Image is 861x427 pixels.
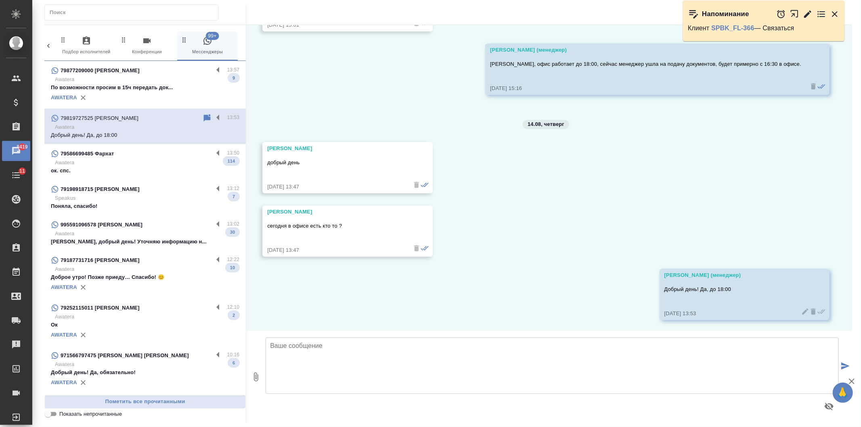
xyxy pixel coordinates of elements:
[15,167,30,175] span: 11
[776,9,786,19] button: Отложить
[225,264,240,272] span: 10
[77,281,89,293] button: Удалить привязку
[59,36,67,44] svg: Зажми и перетащи, чтобы поменять порядок вкладок
[227,303,240,311] p: 12:10
[227,149,240,157] p: 13:50
[51,273,239,281] p: Доброе утро! Позже приеду… Спасибо! 😊
[228,359,240,367] span: 6
[227,255,240,264] p: 12:22
[205,32,219,40] span: 99+
[61,114,138,122] p: 79819727525 [PERSON_NAME]
[819,397,839,416] button: Предпросмотр
[490,60,801,68] p: [PERSON_NAME], офис работает до 18:00, сейчас менеджер ушла на подачу документов, будет примерно ...
[55,230,239,238] p: Awatera
[55,159,239,167] p: Awatera
[664,285,801,293] p: Добрый день! Да, до 18:00
[180,36,188,44] svg: Зажми и перетащи, чтобы поменять порядок вкладок
[44,251,246,298] div: 79187731716 [PERSON_NAME]12:22AwateraДоброе утро! Позже приеду… Спасибо! 😊10AWATERA
[51,84,239,92] p: По возможности просим в 15ч передать док...
[44,109,246,144] div: 79819727525 [PERSON_NAME]13:53AwateraДобрый день! Да, до 18:00
[267,222,404,230] p: сегодня в офисе есть кто то ?
[61,67,140,75] p: 79877209000 [PERSON_NAME]
[49,397,241,406] span: Пометить все прочитанными
[223,157,240,165] span: 114
[51,94,77,100] a: AWATERA
[225,228,240,236] span: 30
[202,113,212,123] div: Пометить непрочитанным
[711,25,754,31] a: SPBK_FL-366
[44,215,246,251] div: 995591096578 [PERSON_NAME]13:02Awatera[PERSON_NAME], добрый день! Уточняю информацию н...30
[228,74,240,82] span: 9
[528,120,564,128] p: 14.08, четверг
[59,36,113,56] span: Подбор исполнителей
[51,332,77,338] a: AWATERA
[803,9,813,19] button: Редактировать
[267,21,404,29] div: [DATE] 15:01
[55,194,239,202] p: Speakus
[227,220,240,228] p: 13:02
[702,10,749,18] p: Напоминание
[51,284,77,290] a: AWATERA
[61,221,142,229] p: 995591096578 [PERSON_NAME]
[120,36,174,56] span: Конференции
[227,184,240,193] p: 13:12
[664,271,801,279] div: [PERSON_NAME] (менеджер)
[267,144,404,153] div: [PERSON_NAME]
[228,311,240,319] span: 2
[44,395,246,409] button: Пометить все прочитанными
[44,144,246,180] div: 79586699485 Фархат13:50Awateraок. спс.114
[664,310,801,318] div: [DATE] 13:53
[77,329,89,341] button: Удалить привязку
[51,379,77,385] a: AWATERA
[44,180,246,215] div: 79198918715 [PERSON_NAME]13:12SpeakusПоняла, спасибо!7
[180,36,235,56] span: Мессенджеры
[2,165,30,185] a: 11
[55,123,239,131] p: Awatera
[51,368,239,377] p: Добрый день! Да, обязательно!
[267,246,404,254] div: [DATE] 13:47
[790,5,799,23] button: Открыть в новой вкладке
[77,92,89,104] button: Удалить привязку
[817,9,826,19] button: Перейти в todo
[44,346,246,394] div: 971566797475 [PERSON_NAME] [PERSON_NAME]10:16AwateraДобрый день! Да, обязательно!6AWATERA
[227,66,240,74] p: 13:57
[833,383,853,403] button: 🙏
[59,410,122,418] span: Показать непрочитанные
[61,256,140,264] p: 79187731716 [PERSON_NAME]
[267,159,404,167] p: добрый день
[490,84,801,92] div: [DATE] 15:16
[51,202,239,210] p: Поняла, спасибо!
[227,351,240,359] p: 10:16
[55,75,239,84] p: Awatera
[228,193,240,201] span: 7
[2,141,30,161] a: 8419
[51,238,239,246] p: [PERSON_NAME], добрый день! Уточняю информацию н...
[44,61,246,109] div: 79877209000 [PERSON_NAME]13:57AwateraПо возможности просим в 15ч передать док...9AWATERA
[51,321,239,329] p: Ок
[61,150,114,158] p: 79586699485 Фархат
[267,208,404,216] div: [PERSON_NAME]
[50,7,218,18] input: Поиск
[61,304,140,312] p: 79252115011 [PERSON_NAME]
[77,377,89,389] button: Удалить привязку
[267,183,404,191] div: [DATE] 13:47
[490,46,801,54] div: [PERSON_NAME] (менеджер)
[51,167,239,175] p: ок. спс.
[61,352,189,360] p: 971566797475 [PERSON_NAME] [PERSON_NAME]
[61,185,140,193] p: 79198918715 [PERSON_NAME]
[227,113,240,121] p: 13:53
[55,313,239,321] p: Awatera
[836,384,850,401] span: 🙏
[55,265,239,273] p: Awatera
[55,360,239,368] p: Awatera
[44,298,246,346] div: 79252115011 [PERSON_NAME]12:10AwateraОк2AWATERA
[830,9,840,19] button: Закрыть
[51,131,239,139] p: Добрый день! Да, до 18:00
[12,143,32,151] span: 8419
[120,36,128,44] svg: Зажми и перетащи, чтобы поменять порядок вкладок
[688,24,840,32] p: Клиент — Связаться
